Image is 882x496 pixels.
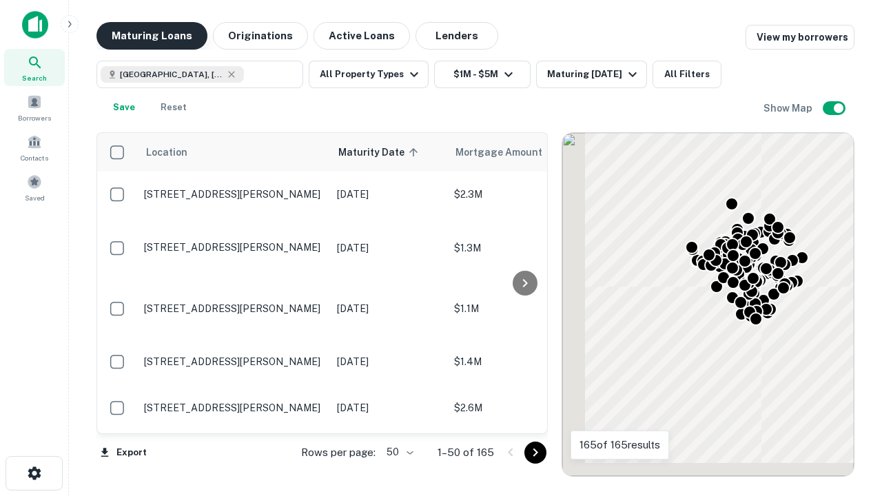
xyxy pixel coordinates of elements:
span: [GEOGRAPHIC_DATA], [GEOGRAPHIC_DATA], [GEOGRAPHIC_DATA] [120,68,223,81]
p: [STREET_ADDRESS][PERSON_NAME] [144,188,323,200]
a: Contacts [4,129,65,166]
button: Lenders [416,22,498,50]
th: Location [137,133,330,172]
div: 0 0 [562,133,854,476]
button: Save your search to get updates of matches that match your search criteria. [102,94,146,121]
p: Rows per page: [301,444,376,461]
p: [DATE] [337,240,440,256]
p: [STREET_ADDRESS][PERSON_NAME] [144,355,323,368]
span: Borrowers [18,112,51,123]
button: Originations [213,22,308,50]
p: $2.6M [454,400,592,415]
p: [DATE] [337,301,440,316]
a: View my borrowers [746,25,854,50]
button: $1M - $5M [434,61,531,88]
button: All Property Types [309,61,429,88]
span: Search [22,72,47,83]
a: Saved [4,169,65,206]
p: 1–50 of 165 [438,444,494,461]
span: Maturity Date [338,144,422,161]
p: $1.3M [454,240,592,256]
button: Active Loans [314,22,410,50]
div: 50 [381,442,416,462]
button: All Filters [653,61,721,88]
button: Maturing Loans [96,22,207,50]
p: [DATE] [337,354,440,369]
span: Saved [25,192,45,203]
button: Export [96,442,150,463]
a: Search [4,49,65,86]
div: Maturing [DATE] [547,66,641,83]
span: Location [145,144,187,161]
th: Maturity Date [330,133,447,172]
p: [DATE] [337,400,440,415]
p: $1.1M [454,301,592,316]
span: Mortgage Amount [455,144,560,161]
p: $1.4M [454,354,592,369]
p: 165 of 165 results [580,437,660,453]
p: $2.3M [454,187,592,202]
button: Maturing [DATE] [536,61,647,88]
a: Borrowers [4,89,65,126]
p: [STREET_ADDRESS][PERSON_NAME] [144,302,323,315]
span: Contacts [21,152,48,163]
p: [STREET_ADDRESS][PERSON_NAME] [144,402,323,414]
iframe: Chat Widget [813,386,882,452]
button: Reset [152,94,196,121]
p: [DATE] [337,187,440,202]
p: [STREET_ADDRESS][PERSON_NAME] [144,241,323,254]
img: capitalize-icon.png [22,11,48,39]
th: Mortgage Amount [447,133,599,172]
h6: Show Map [763,101,814,116]
button: Go to next page [524,442,546,464]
